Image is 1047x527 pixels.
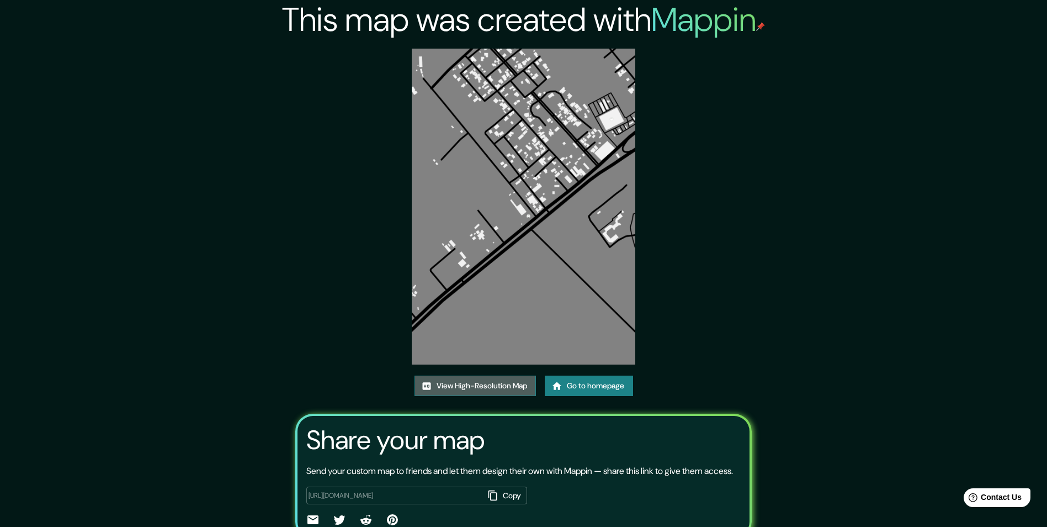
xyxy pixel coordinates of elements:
[949,484,1035,515] iframe: Help widget launcher
[414,376,536,396] a: View High-Resolution Map
[756,22,765,31] img: mappin-pin
[484,487,527,505] button: Copy
[306,425,485,456] h3: Share your map
[412,49,635,365] img: created-map
[545,376,633,396] a: Go to homepage
[306,465,733,478] p: Send your custom map to friends and let them design their own with Mappin — share this link to gi...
